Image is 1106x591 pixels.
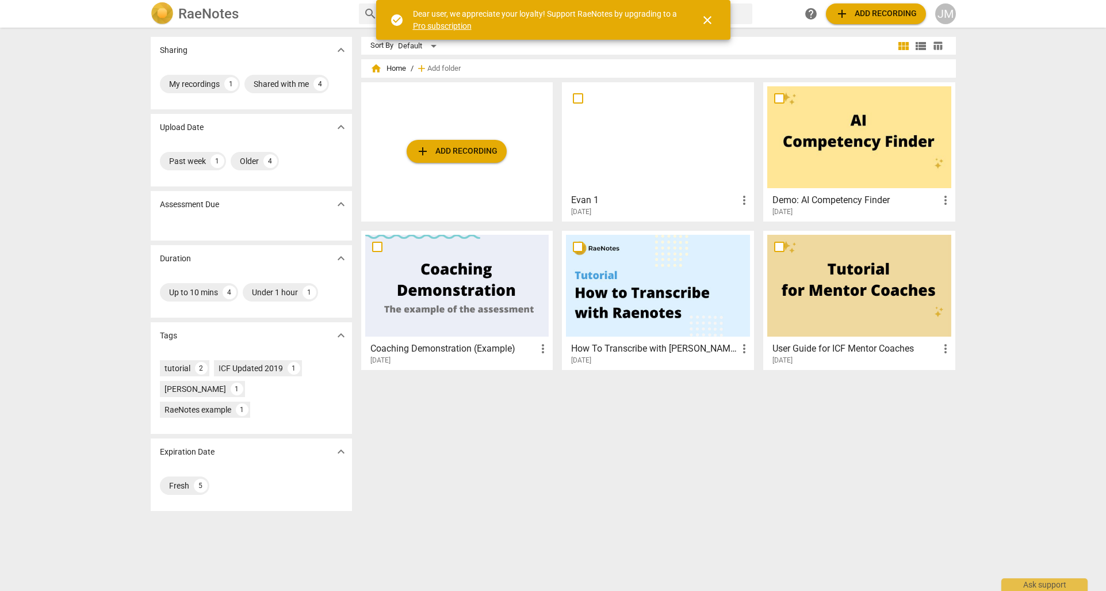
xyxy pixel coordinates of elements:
button: Show more [332,250,350,267]
div: 1 [303,285,316,299]
span: check_circle [390,13,404,27]
p: Assessment Due [160,199,219,211]
span: more_vert [939,193,952,207]
span: add [416,144,430,158]
div: 1 [288,362,300,375]
div: [PERSON_NAME] [164,383,226,395]
a: User Guide for ICF Mentor Coaches[DATE] [767,235,951,365]
button: Upload [407,140,507,163]
span: [DATE] [772,356,793,365]
img: Logo [151,2,174,25]
h2: RaeNotes [178,6,239,22]
span: / [411,64,414,73]
div: Dear user, we appreciate your loyalty! Support RaeNotes by upgrading to a [413,8,680,32]
div: Shared with me [254,78,309,90]
button: JM [935,3,956,24]
span: Add recording [416,144,497,158]
span: Add recording [835,7,917,21]
span: [DATE] [571,207,591,217]
button: Show more [332,119,350,136]
a: How To Transcribe with [PERSON_NAME][DATE] [566,235,750,365]
span: expand_more [334,197,348,211]
button: Show more [332,443,350,460]
div: Default [398,37,441,55]
div: tutorial [164,363,190,374]
span: help [804,7,818,21]
p: Upload Date [160,121,204,134]
h3: Demo: AI Competency Finder [772,193,939,207]
button: Close [694,6,721,34]
h3: Evan 1 [571,193,737,207]
div: 4 [263,154,277,168]
div: Up to 10 mins [169,287,218,298]
span: more_vert [939,342,952,356]
div: 1 [211,154,224,168]
span: view_module [897,39,910,53]
a: Help [801,3,821,24]
span: expand_more [334,43,348,57]
span: expand_more [334,329,348,342]
span: expand_more [334,251,348,265]
div: My recordings [169,78,220,90]
div: 2 [195,362,208,375]
div: Fresh [169,480,189,491]
h3: How To Transcribe with RaeNotes [571,342,737,356]
a: Evan 1[DATE] [566,86,750,216]
div: Past week [169,155,206,167]
span: search [363,7,377,21]
span: add [835,7,849,21]
a: Demo: AI Competency Finder[DATE] [767,86,951,216]
h3: User Guide for ICF Mentor Coaches [772,342,939,356]
div: Older [240,155,259,167]
a: Pro subscription [413,21,472,30]
span: [DATE] [772,207,793,217]
span: table_chart [932,40,943,51]
button: Show more [332,41,350,59]
button: Table view [929,37,947,55]
span: more_vert [536,342,550,356]
a: Coaching Demonstration (Example)[DATE] [365,235,549,365]
div: Ask support [1001,578,1088,591]
button: Upload [826,3,926,24]
p: Tags [160,330,177,342]
span: expand_more [334,120,348,134]
button: Tile view [895,37,912,55]
div: 1 [231,383,243,395]
span: more_vert [737,342,751,356]
button: List view [912,37,929,55]
div: Under 1 hour [252,287,298,298]
span: home [370,63,382,74]
span: [DATE] [370,356,391,365]
div: RaeNotes example [164,404,231,415]
div: ICF Updated 2019 [219,363,283,374]
a: LogoRaeNotes [151,2,350,25]
span: view_list [914,39,928,53]
button: Show more [332,327,350,344]
button: Show more [332,196,350,213]
span: Add folder [427,64,461,73]
p: Expiration Date [160,446,215,458]
div: 1 [236,403,248,416]
h3: Coaching Demonstration (Example) [370,342,537,356]
p: Sharing [160,44,187,56]
p: Duration [160,253,191,265]
span: [DATE] [571,356,591,365]
span: expand_more [334,445,348,459]
div: Sort By [370,41,393,50]
div: 4 [223,285,236,299]
div: 5 [194,479,208,493]
div: 4 [313,77,327,91]
span: Home [370,63,406,74]
span: more_vert [737,193,751,207]
span: close [701,13,714,27]
span: add [416,63,427,74]
div: 1 [224,77,238,91]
